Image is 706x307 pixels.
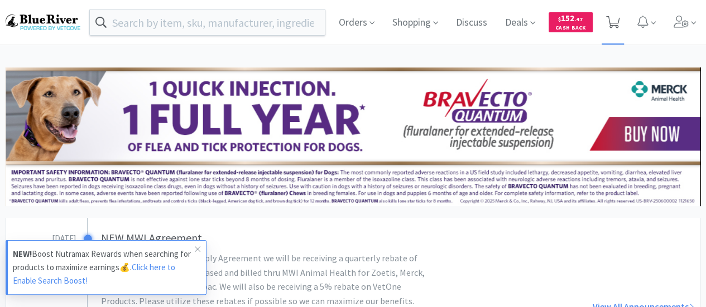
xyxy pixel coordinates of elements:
span: 152 [558,13,583,23]
span: Cash Back [555,25,586,32]
img: b17b0d86f29542b49a2f66beb9ff811a.png [6,14,80,30]
input: Search by item, sku, manufacturer, ingredient, size... [90,9,325,35]
strong: NEW! [13,248,32,259]
span: $ [558,16,561,23]
img: 3ffb5edee65b4d9ab6d7b0afa510b01f.jpg [6,67,700,206]
p: Boost Nutramax Rewards when searching for products to maximize earnings💰. [13,247,195,287]
h3: [DATE] [6,229,76,245]
a: $152.47Cash Back [549,7,593,37]
h3: NEW MWI Agreement [101,229,469,247]
a: NEW!Boost Nutramax Rewards when searching for products to maximize earnings💰.Click here to Enable... [6,240,206,295]
a: Discuss [452,18,492,28]
span: . 47 [574,16,583,23]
